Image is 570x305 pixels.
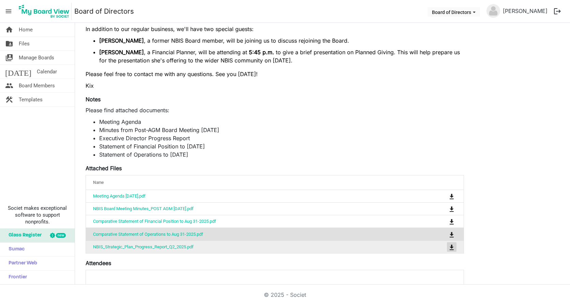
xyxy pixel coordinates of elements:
span: construction [5,93,13,106]
button: Board of Directors dropdownbutton [427,7,480,17]
li: Executive Director Progress Report [99,134,464,142]
td: is Command column column header [421,190,464,202]
a: NBIS Board Meeting Minutes_POST AGM [DATE].pdf [93,206,194,211]
label: Attached Files [86,164,122,172]
b: 5:45 p.m. [249,49,274,56]
p: Kix [86,82,464,90]
td: is Command column column header [421,228,464,240]
li: Statement of Financial Position to [DATE] [99,142,464,150]
button: logout [550,4,565,18]
span: people [5,79,13,92]
span: [DATE] [5,65,31,78]
li: Statement of Operations to [DATE] [99,150,464,159]
button: Download [447,204,456,214]
a: My Board View Logo [17,3,74,20]
span: Home [19,23,33,37]
span: Name [93,180,104,185]
td: NBIS Board Meeting Minutes_POST AGM June2025.pdf is template cell column header Name [86,202,421,215]
b: [PERSON_NAME] [99,49,144,56]
a: Comparative Statement of Financial Position to Aug 31-2025.pdf [93,219,216,224]
td: Meeting Agenda September 2025.pdf is template cell column header Name [86,190,421,202]
label: Attendees [86,259,111,267]
a: © 2025 - Societ [264,291,306,298]
td: is Command column column header [421,215,464,228]
button: Download [447,229,456,239]
label: Notes [86,95,101,103]
td: is Command column column header [421,241,464,253]
a: [PERSON_NAME] [500,4,550,18]
span: menu [2,5,15,18]
span: Calendar [37,65,57,78]
span: Files [19,37,30,50]
button: Download [447,242,456,252]
b: [PERSON_NAME] [99,37,144,44]
li: Minutes from Post-AGM Board Meeting [DATE] [99,126,464,134]
a: NBIS_Strategic_Plan_Progress_Report_Q2_2025.pdf [93,244,194,249]
span: Board Members [19,79,55,92]
div: new [56,233,66,238]
span: Templates [19,93,43,106]
button: Download [447,191,456,201]
a: Board of Directors [74,4,134,18]
p: , a Financial Planner, will be attending at to give a brief presentation on Planned Giving. This ... [99,48,464,64]
span: switch_account [5,51,13,64]
p: Please find attached documents: [86,106,464,114]
td: NBIS_Strategic_Plan_Progress_Report_Q2_2025.pdf is template cell column header Name [86,241,421,253]
span: Sumac [5,243,25,256]
td: is Command column column header [421,202,464,215]
span: Glass Register [5,229,42,242]
td: Comparative Statement of Financial Position to Aug 31-2025.pdf is template cell column header Name [86,215,421,228]
li: Meeting Agenda [99,118,464,126]
span: Manage Boards [19,51,54,64]
p: In addition to our regular business, we'll have two special guests: [86,25,464,33]
span: folder_shared [5,37,13,50]
a: Meeting Agenda [DATE].pdf [93,193,146,199]
a: Comparative Statement of Operations to Aug 31-2025.pdf [93,232,203,237]
p: Please feel free to contact me with any questions. See you [DATE]! [86,70,464,78]
p: , a former NBIS Board member, will be joining us to discuss rejoining the Board. [99,37,464,45]
td: Comparative Statement of Operations to Aug 31-2025.pdf is template cell column header Name [86,228,421,240]
button: Download [447,217,456,226]
img: My Board View Logo [17,3,72,20]
span: Partner Web [5,257,37,270]
span: home [5,23,13,37]
img: no-profile-picture.svg [486,4,500,18]
span: Societ makes exceptional software to support nonprofits. [3,205,72,225]
span: Frontier [5,271,27,284]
